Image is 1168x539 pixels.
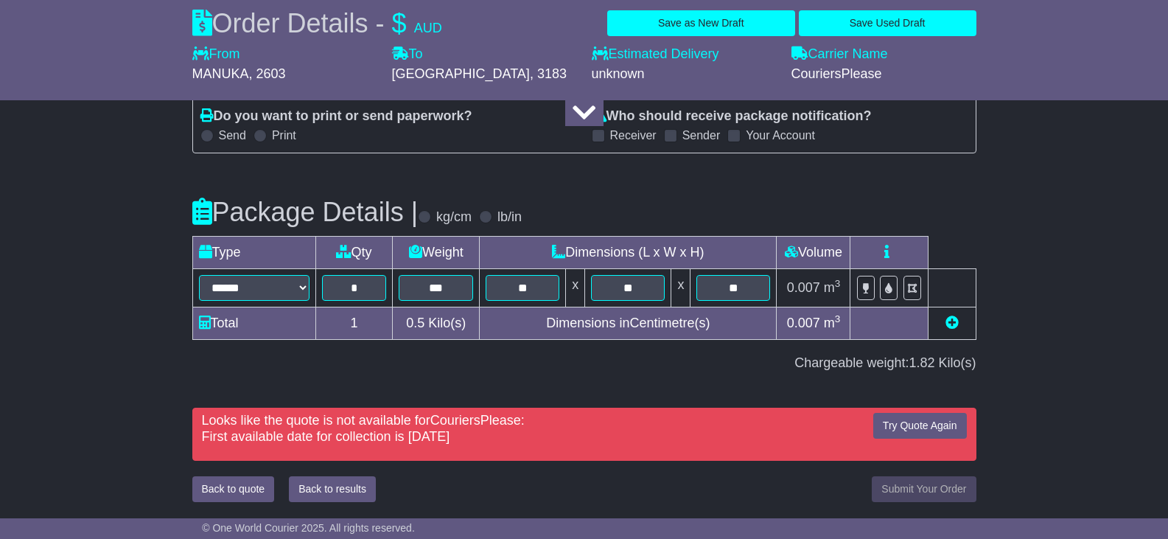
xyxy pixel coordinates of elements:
[392,8,407,38] span: $
[480,236,777,268] td: Dimensions (L x W x H)
[682,128,721,142] label: Sender
[835,278,841,289] sup: 3
[202,522,415,534] span: © One World Courier 2025. All rights reserved.
[406,316,424,330] span: 0.5
[746,128,815,142] label: Your Account
[824,280,841,295] span: m
[393,236,480,268] td: Weight
[787,316,820,330] span: 0.007
[909,355,934,370] span: 1.82
[392,46,423,63] label: To
[414,21,442,35] span: AUD
[872,476,976,502] button: Submit Your Order
[192,307,315,339] td: Total
[945,316,959,330] a: Add new item
[835,313,841,324] sup: 3
[592,46,777,63] label: Estimated Delivery
[219,128,246,142] label: Send
[249,66,286,81] span: , 2603
[315,307,393,339] td: 1
[607,10,795,36] button: Save as New Draft
[272,128,296,142] label: Print
[791,46,888,63] label: Carrier Name
[873,413,967,439] button: Try Quote Again
[192,198,419,227] h3: Package Details |
[777,236,850,268] td: Volume
[192,7,442,39] div: Order Details -
[436,209,472,226] label: kg/cm
[592,66,777,83] div: unknown
[195,413,866,445] div: Looks like the quote is not available for :
[497,209,522,226] label: lb/in
[799,10,976,36] button: Save Used Draft
[192,236,315,268] td: Type
[393,307,480,339] td: Kilo(s)
[881,483,966,495] span: Submit Your Order
[192,46,240,63] label: From
[480,307,777,339] td: Dimensions in Centimetre(s)
[430,413,521,428] span: CouriersPlease
[392,66,530,81] span: [GEOGRAPHIC_DATA]
[192,66,249,81] span: MANUKA
[824,316,841,330] span: m
[192,355,976,372] div: Chargeable weight: Kilo(s)
[530,66,567,81] span: , 3183
[202,429,858,445] div: First available date for collection is [DATE]
[787,280,820,295] span: 0.007
[192,476,275,502] button: Back to quote
[610,128,657,142] label: Receiver
[791,66,976,83] div: CouriersPlease
[315,236,393,268] td: Qty
[289,476,376,502] button: Back to results
[671,268,690,307] td: x
[566,268,585,307] td: x
[200,108,472,125] label: Do you want to print or send paperwork?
